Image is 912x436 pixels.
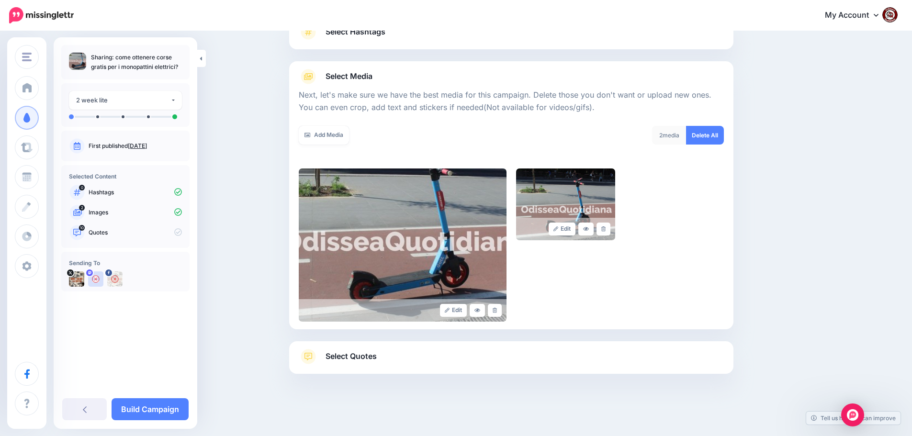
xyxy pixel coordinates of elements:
[686,126,724,145] a: Delete All
[299,69,724,84] a: Select Media
[79,185,85,190] span: 0
[815,4,898,27] a: My Account
[440,304,467,317] a: Edit
[128,142,147,149] a: [DATE]
[107,271,123,287] img: 463453305_2684324355074873_6393692129472495966_n-bsa154739.jpg
[299,126,349,145] a: Add Media
[89,228,182,237] p: Quotes
[326,350,377,363] span: Select Quotes
[89,188,182,197] p: Hashtags
[841,403,864,426] div: Open Intercom Messenger
[326,25,385,38] span: Select Hashtags
[79,225,85,231] span: 10
[69,91,182,110] button: 2 week lite
[22,53,32,61] img: menu.png
[76,95,170,106] div: 2 week lite
[516,168,615,240] img: b7d2b1ce05fe6888f2a7ce6b71a77891_large.jpg
[299,84,724,322] div: Select Media
[89,142,182,150] p: First published
[69,259,182,267] h4: Sending To
[299,349,724,374] a: Select Quotes
[549,223,576,235] a: Edit
[88,271,103,287] img: user_default_image.png
[91,53,182,72] p: Sharing: come ottenere corse gratis per i monopattini elettrici?
[9,7,74,23] img: Missinglettr
[299,89,724,114] p: Next, let's make sure we have the best media for this campaign. Delete those you don't want or up...
[299,168,507,322] img: b6716eb5c6ce07126448b88f8eb8e897_large.jpg
[326,70,372,83] span: Select Media
[652,126,687,145] div: media
[659,132,663,139] span: 2
[299,24,724,49] a: Select Hashtags
[69,173,182,180] h4: Selected Content
[79,205,85,211] span: 2
[89,208,182,217] p: Images
[69,271,84,287] img: uTTNWBrh-84924.jpeg
[69,53,86,70] img: b6716eb5c6ce07126448b88f8eb8e897_thumb.jpg
[806,412,901,425] a: Tell us how we can improve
